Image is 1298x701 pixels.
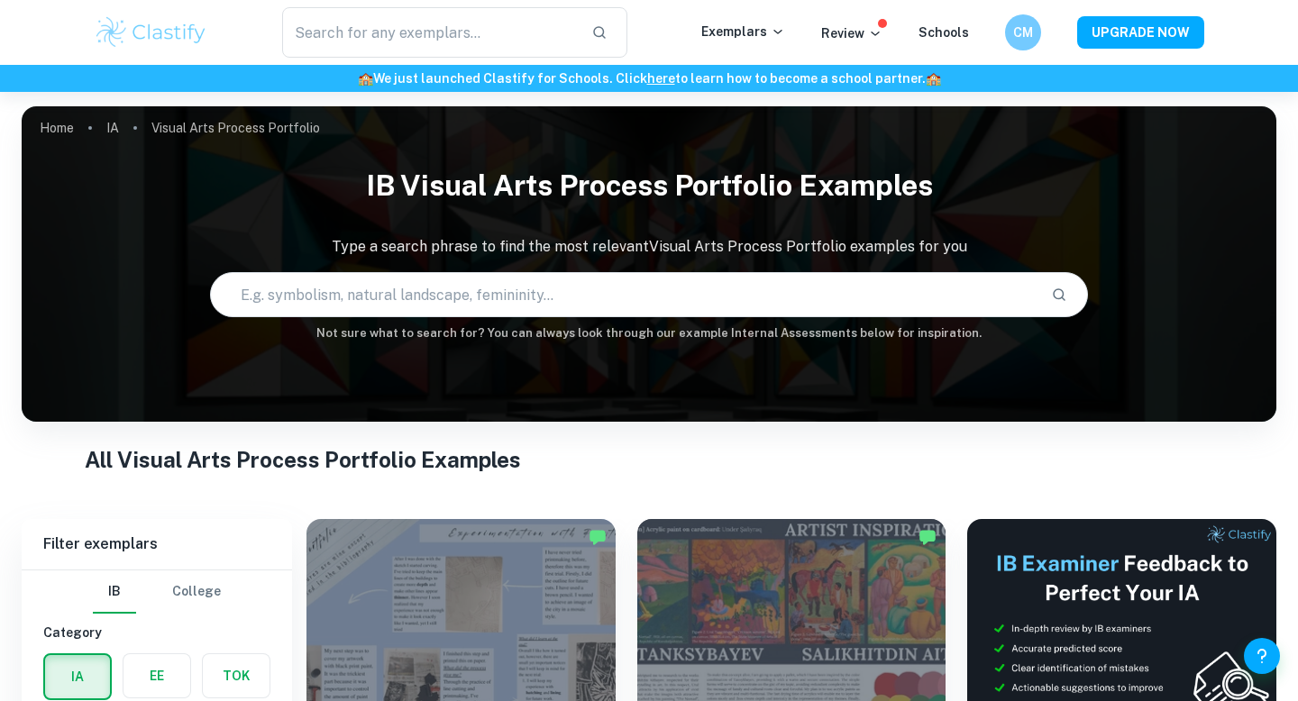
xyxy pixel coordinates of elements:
h1: All Visual Arts Process Portfolio Examples [85,443,1214,476]
img: Marked [919,528,937,546]
p: Review [821,23,882,43]
button: Search [1044,279,1074,310]
input: Search for any exemplars... [282,7,577,58]
input: E.g. symbolism, natural landscape, femininity... [211,269,1037,320]
button: Help and Feedback [1244,638,1280,674]
button: UPGRADE NOW [1077,16,1204,49]
a: here [647,71,675,86]
span: 🏫 [926,71,941,86]
button: EE [123,654,190,697]
div: Filter type choice [93,570,221,614]
button: IB [93,570,136,614]
button: IA [45,655,110,698]
h1: IB Visual Arts Process Portfolio examples [22,157,1276,214]
span: 🏫 [358,71,373,86]
a: Schools [919,25,969,40]
img: Clastify logo [94,14,208,50]
img: Marked [589,528,607,546]
h6: Not sure what to search for? You can always look through our example Internal Assessments below f... [22,324,1276,342]
p: Visual Arts Process Portfolio [151,118,320,138]
button: College [172,570,221,614]
p: Exemplars [701,22,785,41]
h6: We just launched Clastify for Schools. Click to learn how to become a school partner. [4,68,1294,88]
button: CM [1005,14,1041,50]
h6: Filter exemplars [22,519,292,569]
a: IA [106,115,119,141]
a: Home [40,115,74,141]
h6: Category [43,623,270,642]
button: TOK [203,654,270,697]
h6: CM [1013,23,1034,42]
p: Type a search phrase to find the most relevant Visual Arts Process Portfolio examples for you [22,236,1276,258]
